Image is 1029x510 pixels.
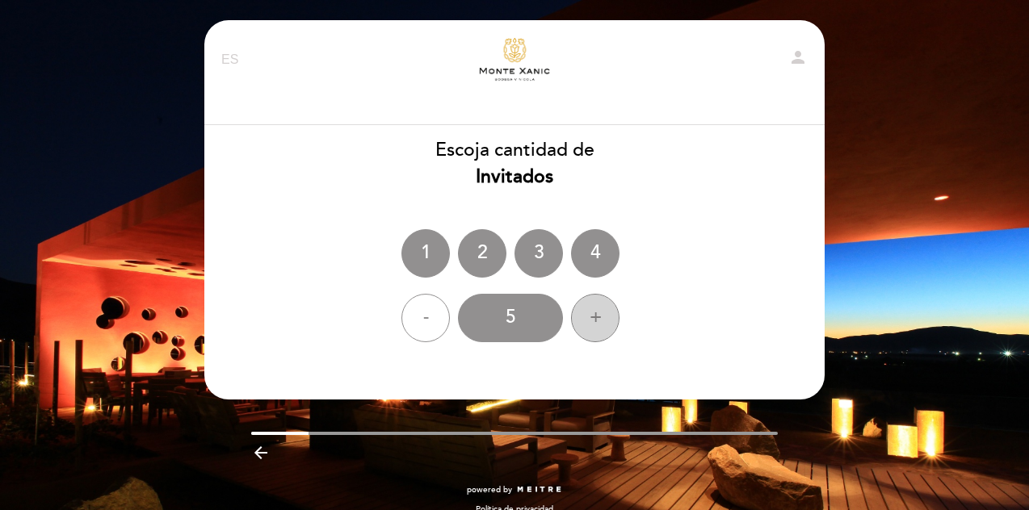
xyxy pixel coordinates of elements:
div: 4 [571,229,619,278]
a: Descubre Monte Xanic [414,38,615,82]
b: Invitados [476,165,553,188]
div: 3 [514,229,563,278]
img: MEITRE [516,486,562,494]
button: person [788,48,808,73]
div: 2 [458,229,506,278]
i: arrow_backward [251,443,271,462]
div: - [401,294,450,342]
span: powered by [467,484,512,495]
div: 5 [458,294,563,342]
div: Escoja cantidad de [204,137,825,190]
div: 1 [401,229,450,278]
a: powered by [467,484,562,495]
i: person [788,48,808,67]
div: + [571,294,619,342]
